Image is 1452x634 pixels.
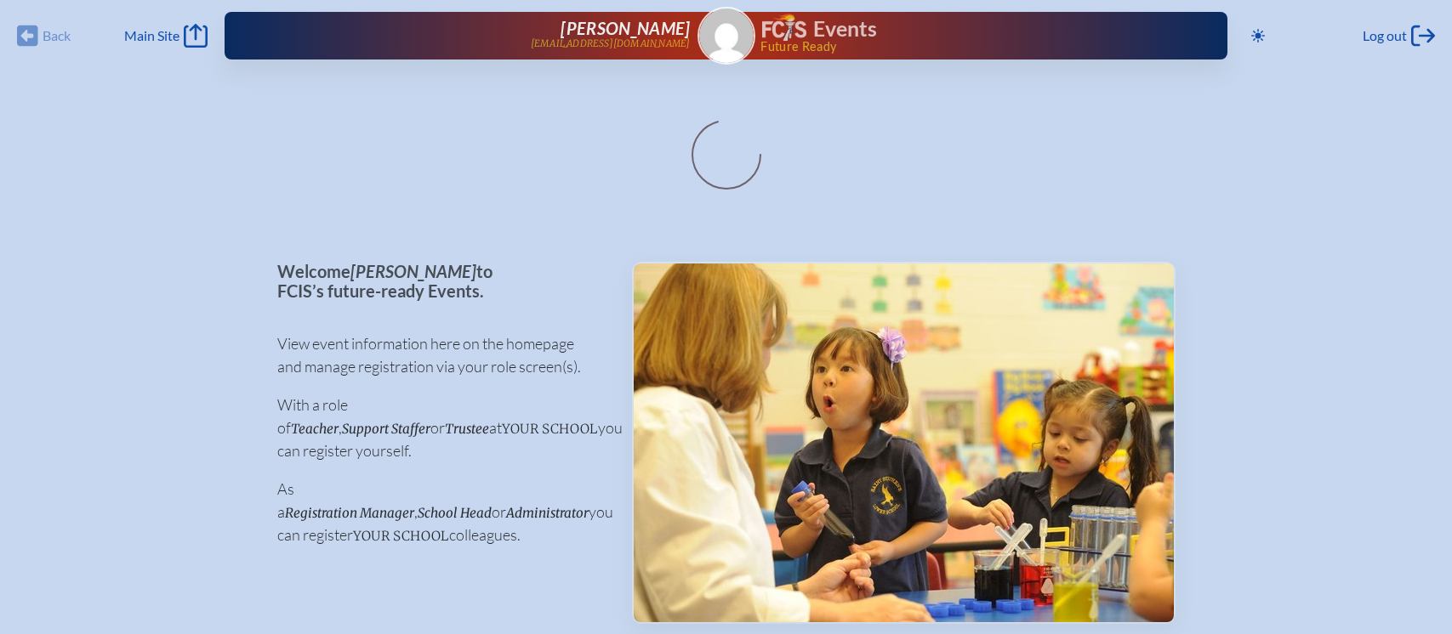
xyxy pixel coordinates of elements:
span: [PERSON_NAME] [350,261,476,281]
a: Gravatar [698,7,755,65]
p: As a , or you can register colleagues. [277,478,605,546]
span: Log out [1363,27,1407,44]
img: Gravatar [699,8,754,63]
span: your school [502,421,598,437]
p: [EMAIL_ADDRESS][DOMAIN_NAME] [531,38,691,49]
img: Events [634,263,1174,622]
span: Administrator [506,505,589,521]
p: View event information here on the homepage and manage registration via your role screen(s). [277,332,605,378]
span: Registration Manager [285,505,414,521]
span: Trustee [445,421,489,437]
span: Main Site [124,27,179,44]
p: Welcome to FCIS’s future-ready Events. [277,262,605,300]
span: [PERSON_NAME] [561,18,690,38]
a: Main Site [124,24,208,48]
span: Teacher [291,421,339,437]
div: FCIS Events — Future ready [762,14,1173,53]
span: School Head [418,505,492,521]
span: Support Staffer [342,421,430,437]
span: Future Ready [760,41,1172,53]
span: your school [353,528,449,544]
a: [PERSON_NAME][EMAIL_ADDRESS][DOMAIN_NAME] [279,19,690,53]
p: With a role of , or at you can register yourself. [277,393,605,462]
